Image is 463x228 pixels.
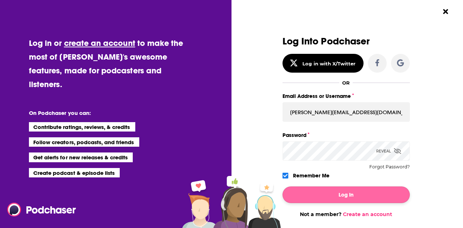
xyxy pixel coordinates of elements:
input: Email Address or Username [283,102,410,122]
li: Follow creators, podcasts, and friends [29,137,139,147]
img: Podchaser - Follow, Share and Rate Podcasts [7,203,77,216]
button: Log in with X/Twitter [283,54,364,73]
li: On Podchaser you can: [29,109,174,116]
a: create an account [64,38,135,48]
label: Password [283,130,410,140]
label: Remember Me [293,171,330,180]
li: Contribute ratings, reviews, & credits [29,122,135,132]
button: Log In [283,186,410,203]
button: Forgot Password? [369,164,410,169]
button: Close Button [439,5,453,18]
div: OR [342,80,350,86]
div: Not a member? [283,211,410,218]
li: Get alerts for new releases & credits [29,152,133,162]
a: Podchaser - Follow, Share and Rate Podcasts [7,203,71,216]
label: Email Address or Username [283,91,410,101]
li: Create podcast & episode lists [29,168,120,177]
a: Create an account [343,211,392,218]
div: Reveal [376,141,401,161]
div: Log in with X/Twitter [302,61,356,66]
h3: Log Into Podchaser [283,36,410,47]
